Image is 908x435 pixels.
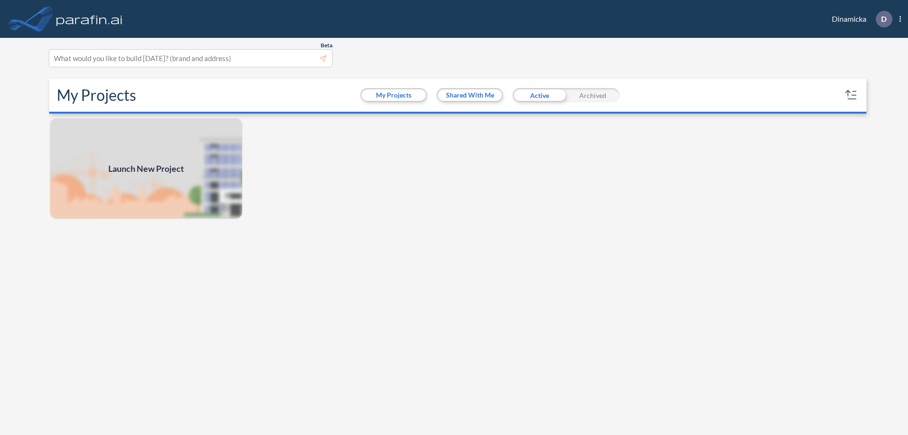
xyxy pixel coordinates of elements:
[881,15,887,23] p: D
[513,88,566,102] div: Active
[321,42,332,49] span: Beta
[844,88,859,103] button: sort
[49,117,243,220] a: Launch New Project
[57,86,136,104] h2: My Projects
[362,89,426,101] button: My Projects
[818,11,901,27] div: Dinamicka
[54,9,124,28] img: logo
[49,117,243,220] img: add
[438,89,502,101] button: Shared With Me
[566,88,620,102] div: Archived
[108,162,184,175] span: Launch New Project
